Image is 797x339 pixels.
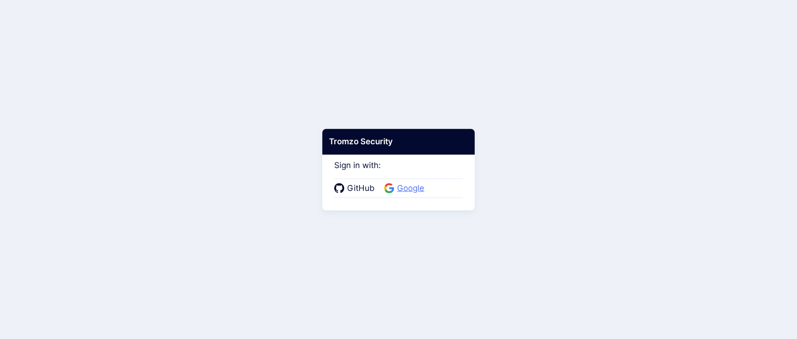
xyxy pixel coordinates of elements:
span: GitHub [344,182,378,195]
span: Google [394,182,427,195]
div: Tromzo Security [322,129,475,155]
a: Google [384,182,427,195]
a: GitHub [334,182,378,195]
div: Sign in with: [334,148,463,198]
